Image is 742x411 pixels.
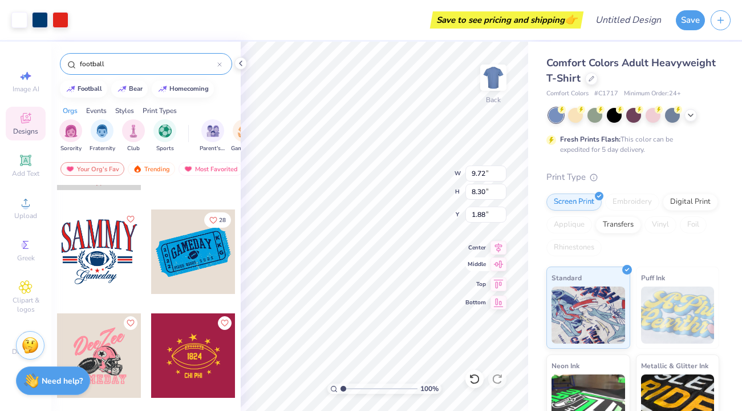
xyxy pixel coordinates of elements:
div: Rhinestones [546,239,602,256]
button: Save [676,10,705,30]
img: Club Image [127,124,140,138]
img: most_fav.gif [66,165,75,173]
span: Sports [156,144,174,153]
div: Print Types [143,106,177,116]
div: filter for Sorority [59,119,82,153]
img: trending.gif [133,165,142,173]
button: homecoming [152,80,214,98]
div: filter for Sports [153,119,176,153]
div: Events [86,106,107,116]
span: Image AI [13,84,39,94]
span: Puff Ink [641,272,665,284]
div: bear [129,86,143,92]
img: Parent's Weekend Image [206,124,220,138]
div: football [78,86,102,92]
button: filter button [59,119,82,153]
button: Like [204,212,231,228]
span: Center [465,244,486,252]
span: # C1717 [594,89,618,99]
span: Bottom [465,299,486,307]
input: Untitled Design [586,9,670,31]
div: Orgs [63,106,78,116]
img: trend_line.gif [66,86,75,92]
span: Minimum Order: 24 + [624,89,681,99]
strong: Need help? [42,376,83,386]
div: filter for Club [122,119,145,153]
div: Vinyl [644,216,676,233]
button: filter button [90,119,115,153]
strong: Fresh Prints Flash: [560,135,621,144]
span: Neon Ink [552,360,579,372]
span: 100 % [420,384,439,394]
span: Top [465,280,486,288]
div: filter for Fraternity [90,119,115,153]
div: Embroidery [605,194,659,211]
div: Save to see pricing and shipping [433,11,581,29]
span: Middle [465,260,486,268]
span: Upload [14,211,37,220]
span: Sorority [60,144,82,153]
span: Metallic & Glitter Ink [641,360,708,372]
span: Greek [17,253,35,263]
span: 28 [219,217,226,223]
div: Screen Print [546,194,602,211]
div: Print Type [546,171,719,184]
div: Foil [680,216,707,233]
button: filter button [122,119,145,153]
img: Sports Image [159,124,172,138]
span: Clipart & logos [6,296,46,314]
button: Like [218,316,232,330]
img: Fraternity Image [96,124,108,138]
div: This color can be expedited for 5 day delivery. [560,134,700,155]
img: Standard [552,287,625,344]
div: filter for Game Day [231,119,257,153]
button: filter button [153,119,176,153]
div: Styles [115,106,134,116]
img: Puff Ink [641,287,715,344]
div: Applique [546,216,592,233]
span: Standard [552,272,582,284]
span: 👉 [565,13,577,26]
div: Back [486,95,501,105]
span: Comfort Colors [546,89,589,99]
img: Back [482,66,505,89]
span: Decorate [12,347,39,356]
span: Parent's Weekend [200,144,226,153]
span: Add Text [12,169,39,178]
img: Sorority Image [64,124,78,138]
div: Trending [128,162,175,176]
span: Club [127,144,140,153]
div: Your Org's Fav [60,162,124,176]
div: Transfers [595,216,641,233]
span: Game Day [231,144,257,153]
button: Like [124,316,137,330]
div: filter for Parent's Weekend [200,119,226,153]
span: Designs [13,127,38,136]
span: Comfort Colors Adult Heavyweight T-Shirt [546,56,716,85]
button: bear [111,80,148,98]
button: Like [124,212,137,226]
div: homecoming [169,86,209,92]
button: filter button [200,119,226,153]
button: filter button [231,119,257,153]
button: football [60,80,107,98]
img: trend_line.gif [158,86,167,92]
input: Try "Alpha" [79,58,217,70]
img: Game Day Image [238,124,251,138]
span: Fraternity [90,144,115,153]
div: Digital Print [663,194,718,211]
img: trend_line.gif [117,86,127,92]
img: most_fav.gif [184,165,193,173]
div: Most Favorited [179,162,243,176]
